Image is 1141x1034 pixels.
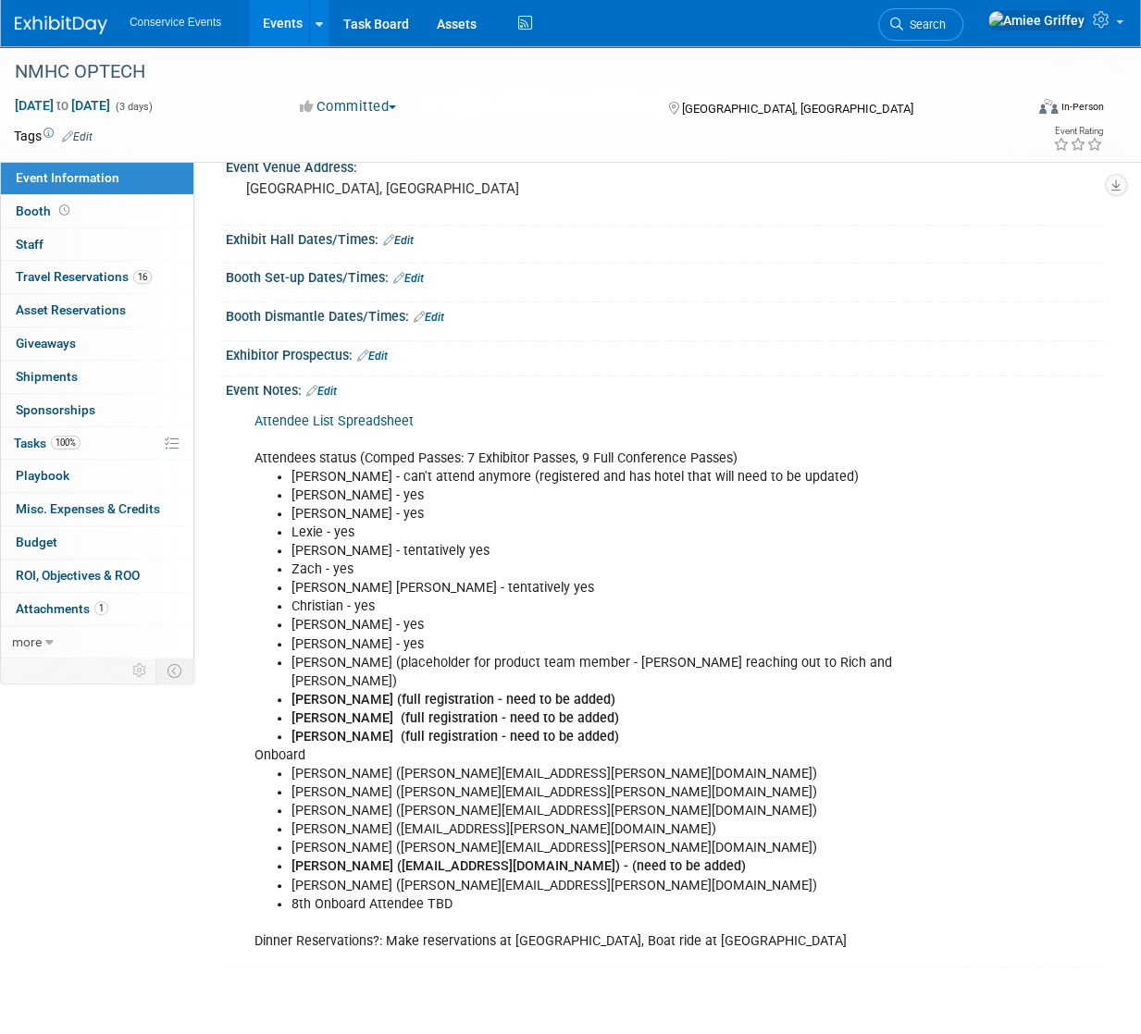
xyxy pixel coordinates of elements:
[1,162,193,194] a: Event Information
[291,635,918,654] li: [PERSON_NAME] - yes
[133,270,152,284] span: 16
[414,311,444,324] a: Edit
[1060,100,1104,114] div: In-Person
[1039,99,1058,114] img: Format-Inperson.png
[291,654,918,691] li: [PERSON_NAME] (placeholder for product team member - [PERSON_NAME] reaching out to Rich and [PERS...
[16,203,73,218] span: Booth
[291,523,918,542] li: Lexie - yes
[226,264,1104,288] div: Booth Set-up Dates/Times:
[987,10,1085,31] img: Amiee Griffey
[226,302,1104,326] div: Booth Dismantle Dates/Times:
[1,493,193,525] a: Misc. Expenses & Credits
[226,341,1104,365] div: Exhibitor Prospectus:
[291,729,619,745] b: [PERSON_NAME] (full registration - need to be added)
[94,601,108,615] span: 1
[291,579,918,597] li: [PERSON_NAME] [PERSON_NAME] - tentatively yes
[124,659,156,683] td: Personalize Event Tab Strip
[51,436,81,449] span: 100%
[1,361,193,393] a: Shipments
[682,102,913,116] span: [GEOGRAPHIC_DATA], [GEOGRAPHIC_DATA]
[14,436,81,450] span: Tasks
[393,272,424,285] a: Edit
[291,877,918,895] li: [PERSON_NAME] ([PERSON_NAME][EMAIL_ADDRESS][PERSON_NAME][DOMAIN_NAME])
[291,765,918,783] li: [PERSON_NAME] ([PERSON_NAME][EMAIL_ADDRESS][PERSON_NAME][DOMAIN_NAME])
[1,526,193,559] a: Budget
[16,369,78,384] span: Shipments
[16,468,69,483] span: Playbook
[1,261,193,293] a: Travel Reservations16
[62,130,93,143] a: Edit
[226,226,1104,250] div: Exhibit Hall Dates/Times:
[130,16,221,29] span: Conservice Events
[56,203,73,217] span: Booth not reserved yet
[14,97,111,114] span: [DATE] [DATE]
[254,413,414,429] a: Attendee List Spreadsheet
[291,486,918,505] li: [PERSON_NAME] - yes
[383,234,414,247] a: Edit
[8,55,1011,89] div: NMHC OPTECH
[1,427,193,460] a: Tasks100%
[306,385,337,398] a: Edit
[1,460,193,492] a: Playbook
[14,127,93,145] td: Tags
[16,269,152,284] span: Travel Reservations
[1,626,193,659] a: more
[1,195,193,228] a: Booth
[54,98,71,113] span: to
[16,601,108,616] span: Attachments
[291,542,918,560] li: [PERSON_NAME] - tentatively yes
[291,710,619,726] b: [PERSON_NAME] (full registration - need to be added)
[291,839,918,857] li: [PERSON_NAME] ([PERSON_NAME][EMAIL_ADDRESS][PERSON_NAME][DOMAIN_NAME])
[16,568,140,583] span: ROI, Objectives & ROO
[246,180,571,197] pre: [GEOGRAPHIC_DATA], [GEOGRAPHIC_DATA]
[12,634,42,649] span: more
[291,858,746,874] b: [PERSON_NAME] ([EMAIL_ADDRESS][DOMAIN_NAME]) - (need to be added)
[1,294,193,326] a: Asset Reservations
[291,895,918,914] li: 8th Onboard Attendee TBD
[16,402,95,417] span: Sponsorships
[16,501,160,516] span: Misc. Expenses & Credits
[226,376,1104,400] div: Event Notes:
[291,820,918,839] li: [PERSON_NAME] ([EMAIL_ADDRESS][PERSON_NAME][DOMAIN_NAME])
[1,560,193,592] a: ROI, Objectives & ROO
[946,96,1104,124] div: Event Format
[291,597,918,616] li: Christian - yes
[1,394,193,426] a: Sponsorships
[291,692,615,708] b: [PERSON_NAME] (full registration - need to be added)
[16,302,126,317] span: Asset Reservations
[291,783,918,802] li: [PERSON_NAME] ([PERSON_NAME][EMAIL_ADDRESS][PERSON_NAME][DOMAIN_NAME])
[291,560,918,579] li: Zach - yes
[903,18,946,31] span: Search
[16,535,57,549] span: Budget
[16,170,119,185] span: Event Information
[357,350,388,363] a: Edit
[1,327,193,360] a: Giveaways
[1,593,193,625] a: Attachments1
[1,228,193,261] a: Staff
[293,97,403,117] button: Committed
[878,8,963,41] a: Search
[291,802,918,820] li: [PERSON_NAME] ([PERSON_NAME][EMAIL_ADDRESS][PERSON_NAME][DOMAIN_NAME])
[16,237,43,252] span: Staff
[291,505,918,523] li: [PERSON_NAME] - yes
[291,468,918,486] li: [PERSON_NAME] - can't attend anymore (registered and has hotel that will need to be updated)
[16,336,76,351] span: Giveaways
[15,16,107,34] img: ExhibitDay
[242,403,929,960] div: Attendees status (Comped Passes: 7 Exhibitor Passes, 9 Full Conference Passes) Onboard Dinner Res...
[226,154,1104,177] div: Event Venue Address:
[114,101,153,113] span: (3 days)
[156,659,194,683] td: Toggle Event Tabs
[1053,127,1103,136] div: Event Rating
[291,616,918,634] li: [PERSON_NAME] - yes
